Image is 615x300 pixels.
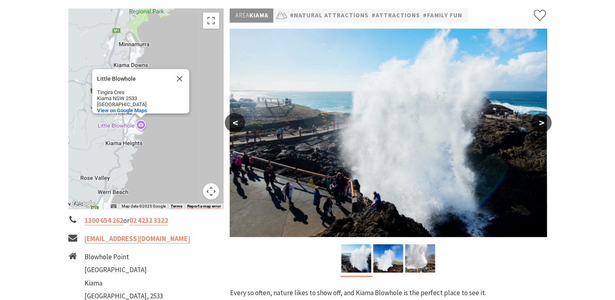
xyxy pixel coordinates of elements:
[235,11,249,19] span: Area
[225,113,245,132] button: <
[85,252,163,262] li: Blowhole Point
[92,69,189,113] div: Little Blowhole
[85,278,163,289] li: Kiama
[70,199,97,209] a: Click to see this area on Google Maps
[85,264,163,275] li: [GEOGRAPHIC_DATA]
[230,8,273,23] p: Kiama
[68,215,224,226] li: or
[341,244,371,273] img: Close up of the Kiama Blowhole
[405,244,435,273] img: Kiama Blowhole
[111,203,116,209] button: Keyboard shortcuts
[97,101,170,107] div: [GEOGRAPHIC_DATA]
[187,204,221,209] a: Report a map error
[371,10,420,21] a: #Attractions
[129,216,168,225] a: 02 4232 3322
[423,10,462,21] a: #Family Fun
[97,107,147,114] a: View on Google Maps
[85,234,190,243] a: [EMAIL_ADDRESS][DOMAIN_NAME]
[170,204,182,209] a: Terms (opens in new tab)
[531,113,552,132] button: >
[70,199,97,209] img: Google
[290,10,368,21] a: #Natural Attractions
[97,89,170,95] div: Tingira Cres
[121,204,165,208] span: Map data ©2025 Google
[203,13,219,29] button: Toggle fullscreen view
[97,76,170,82] div: Little Blowhole
[170,69,189,88] button: Close
[373,244,403,273] img: Kiama Blowhole
[203,183,219,199] button: Map camera controls
[97,95,170,101] div: Kiama NSW 2533
[230,29,547,237] img: Close up of the Kiama Blowhole
[85,216,123,225] a: 1300 654 262
[230,287,547,298] p: Every so often, nature likes to show off, and Kiama Blowhole is the perfect place to see it.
